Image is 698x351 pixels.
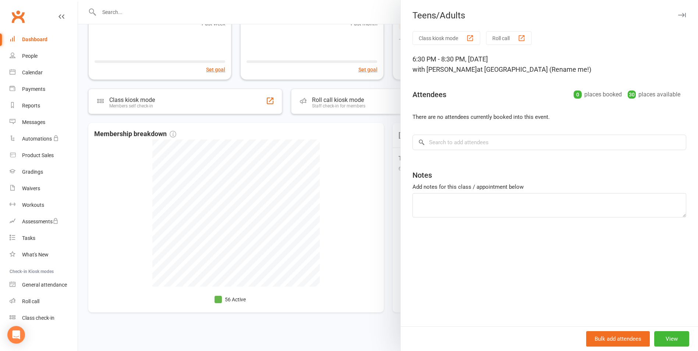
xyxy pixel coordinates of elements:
div: Attendees [412,89,446,100]
a: Automations [10,131,78,147]
div: 0 [574,91,582,99]
a: Messages [10,114,78,131]
div: Open Intercom Messenger [7,326,25,344]
span: at [GEOGRAPHIC_DATA] (Rename me!) [477,65,591,73]
div: What's New [22,252,49,258]
div: places booked [574,89,622,100]
div: Roll call [22,298,39,304]
a: Gradings [10,164,78,180]
a: Roll call [10,293,78,310]
div: Tasks [22,235,35,241]
a: Workouts [10,197,78,213]
a: People [10,48,78,64]
span: with [PERSON_NAME] [412,65,477,73]
div: 6:30 PM - 8:30 PM, [DATE] [412,54,686,75]
div: Automations [22,136,52,142]
a: Class kiosk mode [10,310,78,326]
div: General attendance [22,282,67,288]
div: Waivers [22,185,40,191]
div: Gradings [22,169,43,175]
div: Assessments [22,219,59,224]
li: There are no attendees currently booked into this event. [412,113,686,121]
button: Class kiosk mode [412,31,480,45]
button: Bulk add attendees [586,331,650,347]
div: Messages [22,119,45,125]
button: Roll call [486,31,532,45]
a: General attendance kiosk mode [10,277,78,293]
div: Calendar [22,70,43,75]
div: Class check-in [22,315,54,321]
a: Dashboard [10,31,78,48]
div: Teens/Adults [401,10,698,21]
div: places available [628,89,680,100]
a: Tasks [10,230,78,247]
a: Reports [10,97,78,114]
div: Dashboard [22,36,47,42]
a: Product Sales [10,147,78,164]
div: Notes [412,170,432,180]
div: Reports [22,103,40,109]
a: What's New [10,247,78,263]
a: Calendar [10,64,78,81]
div: Add notes for this class / appointment below [412,182,686,191]
button: View [654,331,689,347]
div: 30 [628,91,636,99]
a: Assessments [10,213,78,230]
div: Product Sales [22,152,54,158]
a: Payments [10,81,78,97]
div: Payments [22,86,45,92]
div: Workouts [22,202,44,208]
input: Search to add attendees [412,135,686,150]
a: Waivers [10,180,78,197]
div: People [22,53,38,59]
a: Clubworx [9,7,27,26]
